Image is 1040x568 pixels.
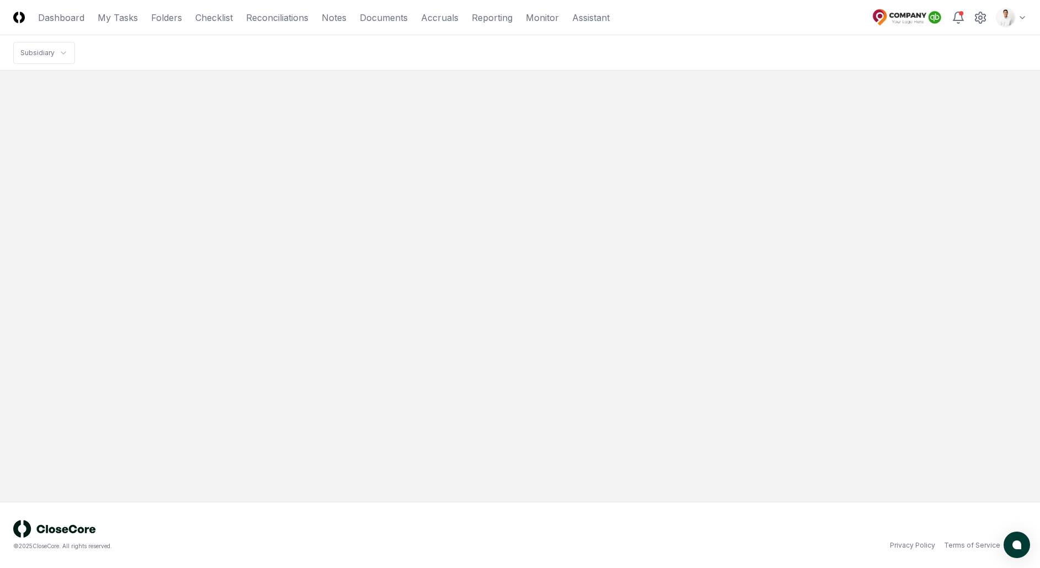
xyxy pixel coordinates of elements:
a: My Tasks [98,11,138,24]
a: Privacy Policy [890,540,935,550]
a: Notes [322,11,346,24]
a: Reporting [472,11,513,24]
nav: breadcrumb [13,42,75,64]
a: Checklist [195,11,233,24]
button: atlas-launcher [1004,532,1030,558]
img: logo [13,520,96,538]
img: CloseCore Demo logo [872,9,943,26]
img: d09822cc-9b6d-4858-8d66-9570c114c672_b0bc35f1-fa8e-4ccc-bc23-b02c2d8c2b72.png [997,9,1015,26]
div: Subsidiary [20,48,55,58]
div: © 2025 CloseCore. All rights reserved. [13,542,520,550]
a: Folders [151,11,182,24]
a: Terms of Service [944,540,1000,550]
a: Dashboard [38,11,84,24]
a: Monitor [526,11,559,24]
img: Logo [13,12,25,23]
a: Reconciliations [246,11,308,24]
a: Documents [360,11,408,24]
a: Accruals [421,11,458,24]
a: Assistant [572,11,610,24]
